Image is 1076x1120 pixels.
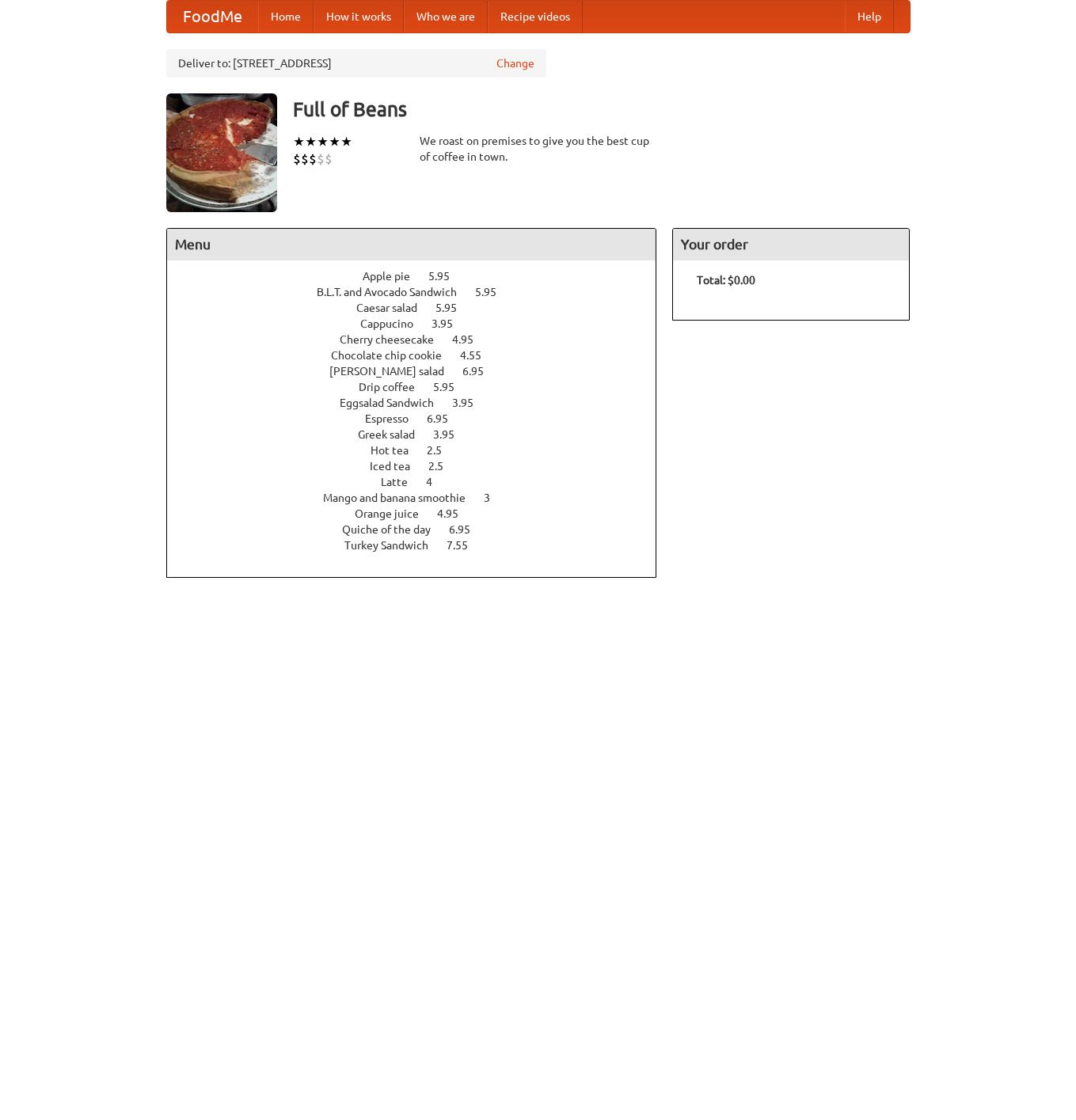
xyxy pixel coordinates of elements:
span: Chocolate chip cookie [331,349,458,362]
span: 6.95 [462,365,500,378]
span: [PERSON_NAME] salad [329,365,460,378]
span: 5.95 [428,270,466,283]
h3: Full of Beans [293,93,911,125]
span: 4.95 [437,507,474,520]
span: 4.95 [452,333,489,346]
span: 6.95 [427,412,464,425]
span: Eggsalad Sandwich [340,397,450,409]
span: Greek salad [358,428,431,441]
span: 3.95 [452,397,489,409]
li: ★ [340,133,352,150]
span: Orange juice [355,507,435,520]
li: $ [293,150,301,168]
li: ★ [317,133,329,150]
span: 5.95 [435,302,473,314]
span: Latte [381,476,424,488]
a: [PERSON_NAME] salad 6.95 [329,365,513,378]
a: FoodMe [167,1,258,32]
a: Espresso 6.95 [365,412,477,425]
a: Caesar salad 5.95 [356,302,486,314]
li: $ [317,150,325,168]
a: Drip coffee 5.95 [359,381,484,393]
div: Deliver to: [STREET_ADDRESS] [166,49,546,78]
a: Eggsalad Sandwich 3.95 [340,397,503,409]
h4: Menu [167,229,656,260]
a: Home [258,1,314,32]
span: Turkey Sandwich [344,539,444,552]
a: Greek salad 3.95 [358,428,484,441]
span: Apple pie [363,270,426,283]
a: Hot tea 2.5 [371,444,471,457]
a: Latte 4 [381,476,462,488]
span: 3.95 [433,428,470,441]
a: Cappucino 3.95 [360,317,482,330]
span: 6.95 [449,523,486,536]
span: Cherry cheesecake [340,333,450,346]
li: $ [309,150,317,168]
span: Caesar salad [356,302,433,314]
li: ★ [305,133,317,150]
a: Help [845,1,894,32]
span: Iced tea [370,460,426,473]
span: Espresso [365,412,424,425]
a: Mango and banana smoothie 3 [323,492,519,504]
div: We roast on premises to give you the best cup of coffee in town. [420,133,657,165]
span: Mango and banana smoothie [323,492,481,504]
a: Recipe videos [488,1,583,32]
a: Chocolate chip cookie 4.55 [331,349,511,362]
li: ★ [329,133,340,150]
a: Apple pie 5.95 [363,270,479,283]
span: 3 [484,492,506,504]
a: B.L.T. and Avocado Sandwich 5.95 [317,286,526,298]
a: Change [496,55,534,71]
a: Orange juice 4.95 [355,507,488,520]
li: $ [325,150,333,168]
span: 7.55 [447,539,484,552]
span: 2.5 [427,444,458,457]
span: Quiche of the day [342,523,447,536]
a: Turkey Sandwich 7.55 [344,539,497,552]
span: 4 [426,476,448,488]
span: Drip coffee [359,381,431,393]
span: 2.5 [428,460,459,473]
span: Hot tea [371,444,424,457]
a: Quiche of the day 6.95 [342,523,500,536]
img: angular.jpg [166,93,277,212]
a: How it works [314,1,404,32]
span: 4.55 [460,349,497,362]
span: Cappucino [360,317,429,330]
span: B.L.T. and Avocado Sandwich [317,286,473,298]
a: Cherry cheesecake 4.95 [340,333,503,346]
span: 3.95 [432,317,469,330]
li: ★ [293,133,305,150]
a: Who we are [404,1,488,32]
li: $ [301,150,309,168]
h4: Your order [673,229,909,260]
a: Iced tea 2.5 [370,460,473,473]
span: 5.95 [433,381,470,393]
span: 5.95 [475,286,512,298]
b: Total: $0.00 [697,274,755,287]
